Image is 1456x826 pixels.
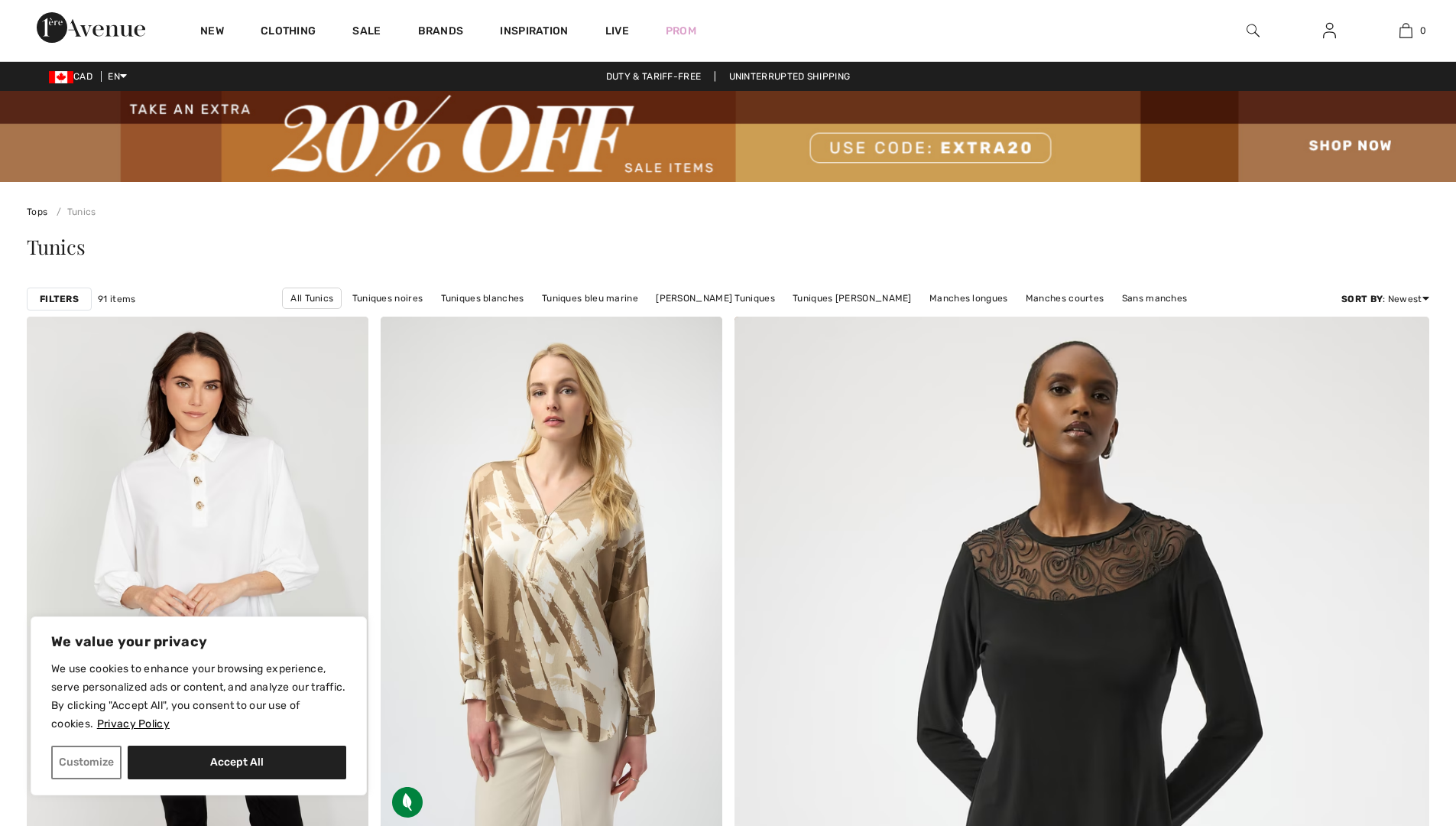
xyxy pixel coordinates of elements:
[51,660,346,733] p: We use cookies to enhance your browsing experience, serve personalized ads or content, and analyz...
[1018,288,1112,308] a: Manches courtes
[1311,21,1348,41] a: Sign In
[49,71,73,83] img: Canadian Dollar
[40,292,79,306] strong: Filters
[50,206,96,217] a: Tunics
[433,288,532,308] a: Tuniques blanches
[605,23,629,39] a: Live
[282,288,342,309] a: All Tunics
[648,288,783,308] a: [PERSON_NAME] Tuniques
[1399,21,1412,40] img: My Bag
[785,288,919,308] a: Tuniques [PERSON_NAME]
[500,24,568,41] span: Inspiration
[200,24,224,41] a: New
[1368,21,1443,40] a: 0
[352,24,381,41] a: Sale
[261,24,316,41] a: Clothing
[27,206,47,217] a: Tops
[51,633,346,651] p: We value your privacy
[49,71,99,82] span: CAD
[1420,24,1426,37] span: 0
[27,233,86,260] span: Tunics
[1247,21,1260,40] img: search the website
[1323,21,1336,40] img: My Info
[31,616,367,795] div: We value your privacy
[666,23,696,39] a: Prom
[345,288,431,308] a: Tuniques noires
[96,717,170,731] a: Privacy Policy
[534,288,646,308] a: Tuniques bleu marine
[1114,288,1195,308] a: Sans manches
[37,12,145,43] img: 1ère Avenue
[128,746,346,779] button: Accept All
[51,746,122,779] button: Customize
[1341,292,1429,306] div: : Newest
[922,288,1016,308] a: Manches longues
[392,787,423,818] img: Sustainable Fabric
[98,292,135,306] span: 91 items
[108,71,127,82] span: EN
[1341,294,1383,304] strong: Sort By
[418,24,464,41] a: Brands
